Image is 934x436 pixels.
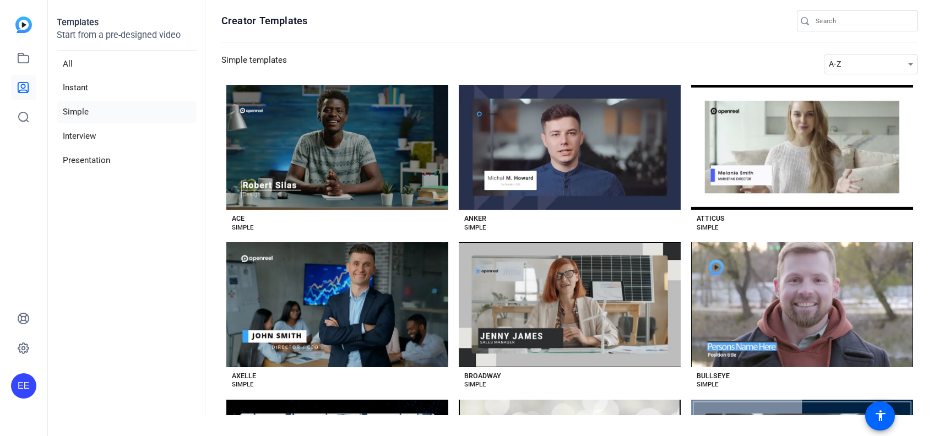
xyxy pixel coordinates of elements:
strong: Templates [57,17,99,28]
input: Search [816,15,910,28]
span: Preview Broadway [542,301,598,308]
div: EE [11,373,36,399]
li: All [57,53,197,75]
div: BULLSEYE [697,372,730,380]
span: Preview Anker [548,144,591,150]
p: Start from a pre-designed video [57,29,197,51]
span: Preview Bullseye [776,301,828,308]
button: Template image [691,242,913,367]
div: SIMPLE [697,224,718,232]
button: Template image [691,85,913,210]
div: ACE [232,215,245,223]
button: Template image [459,85,681,210]
div: SIMPLE [232,224,253,232]
button: Template image [226,85,448,210]
div: BROADWAY [464,372,501,380]
button: Template image [226,242,448,367]
div: ANKER [464,215,486,223]
div: SIMPLE [464,380,486,389]
h1: Creator Templates [221,15,308,28]
span: Preview Axelle [315,301,360,308]
span: Preview Ace [319,144,356,150]
li: Simple [57,101,197,123]
li: Interview [57,125,197,147]
span: A-Z [829,59,841,68]
div: SIMPLE [232,380,253,389]
div: SIMPLE [697,380,718,389]
li: Instant [57,77,197,99]
div: ATTICUS [697,215,725,223]
li: Presentation [57,149,197,171]
button: Template image [459,242,681,367]
div: AXELLE [232,372,256,380]
div: SIMPLE [464,224,486,232]
h3: Simple templates [221,54,287,74]
img: blue-gradient.svg [15,17,32,33]
iframe: Drift Widget Chat Controller [733,371,921,423]
span: Preview Atticus [779,144,826,150]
